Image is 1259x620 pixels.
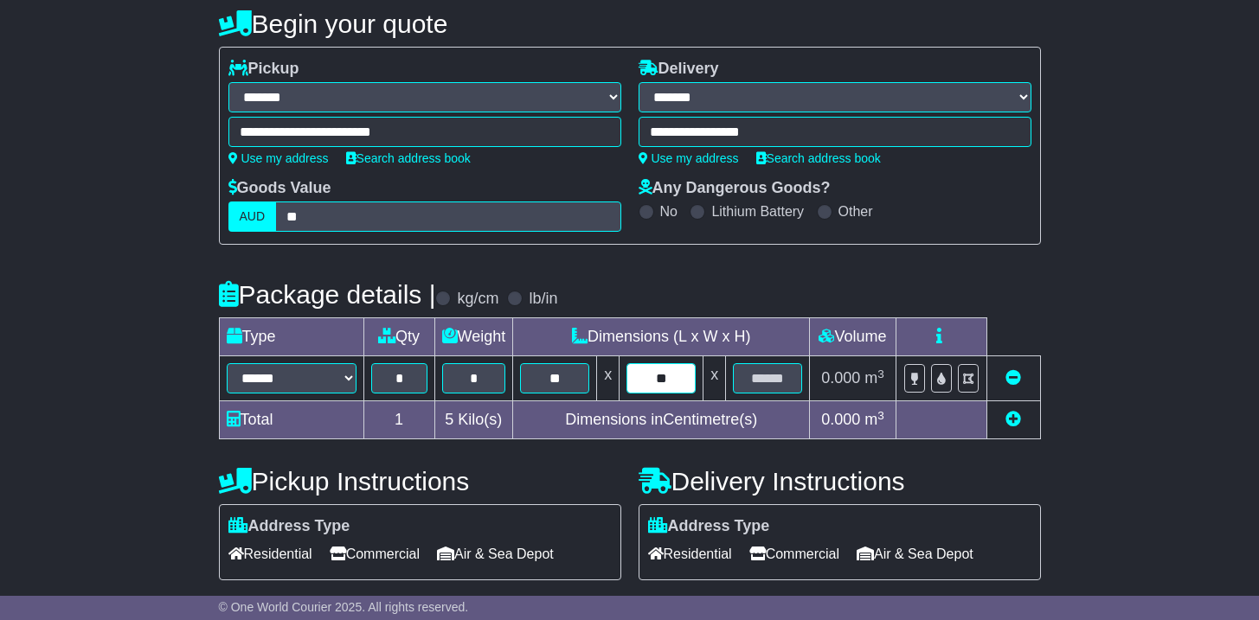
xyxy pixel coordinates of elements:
[857,540,973,567] span: Air & Sea Depot
[219,600,469,614] span: © One World Courier 2025. All rights reserved.
[529,290,557,309] label: lb/in
[749,540,839,567] span: Commercial
[219,318,363,356] td: Type
[228,201,277,232] label: AUD
[648,540,732,567] span: Residential
[810,318,896,356] td: Volume
[639,179,831,198] label: Any Dangerous Goods?
[330,540,420,567] span: Commercial
[228,151,329,165] a: Use my address
[219,10,1041,38] h4: Begin your quote
[228,517,350,536] label: Address Type
[228,179,331,198] label: Goods Value
[228,60,299,79] label: Pickup
[219,401,363,439] td: Total
[597,356,620,401] td: x
[434,401,513,439] td: Kilo(s)
[660,203,678,220] label: No
[639,60,719,79] label: Delivery
[513,318,810,356] td: Dimensions (L x W x H)
[219,280,436,309] h4: Package details |
[648,517,770,536] label: Address Type
[434,318,513,356] td: Weight
[877,409,884,422] sup: 3
[877,368,884,380] sup: 3
[703,356,726,401] td: x
[513,401,810,439] td: Dimensions in Centimetre(s)
[445,411,453,428] span: 5
[346,151,471,165] a: Search address book
[864,411,884,428] span: m
[228,540,312,567] span: Residential
[363,318,434,356] td: Qty
[219,467,621,495] h4: Pickup Instructions
[437,540,554,567] span: Air & Sea Depot
[1005,411,1021,428] a: Add new item
[639,467,1041,495] h4: Delivery Instructions
[639,151,739,165] a: Use my address
[821,411,860,428] span: 0.000
[838,203,873,220] label: Other
[363,401,434,439] td: 1
[1005,369,1021,387] a: Remove this item
[756,151,881,165] a: Search address book
[457,290,498,309] label: kg/cm
[711,203,804,220] label: Lithium Battery
[864,369,884,387] span: m
[821,369,860,387] span: 0.000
